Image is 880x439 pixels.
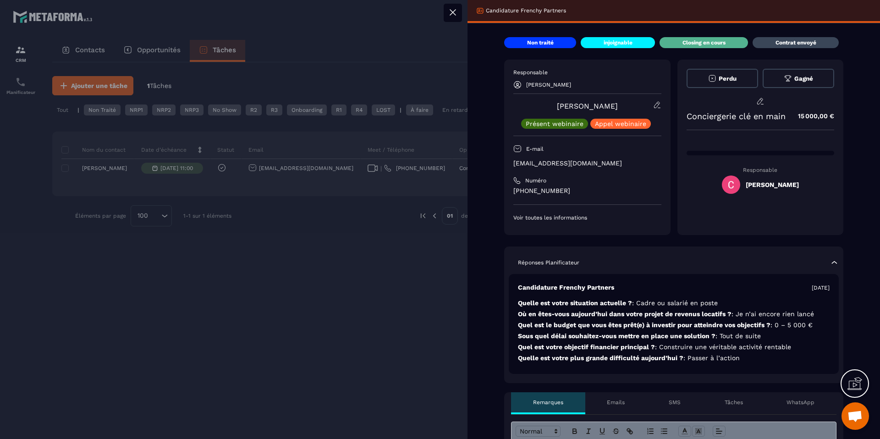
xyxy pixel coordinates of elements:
span: : Passer à l’action [683,354,740,362]
p: Contrat envoyé [775,39,816,46]
p: Réponses Planificateur [518,259,579,266]
p: [EMAIL_ADDRESS][DOMAIN_NAME] [513,159,661,168]
p: Closing en cours [682,39,726,46]
p: SMS [669,399,681,406]
p: Tâches [725,399,743,406]
button: Gagné [763,69,834,88]
p: Quelle est votre situation actuelle ? [518,299,830,307]
p: Candidature Frenchy Partners [486,7,566,14]
p: [DATE] [812,284,830,291]
p: E-mail [526,145,544,153]
p: Responsable [687,167,835,173]
p: [PHONE_NUMBER] [513,187,661,195]
p: Non traité [527,39,554,46]
p: 15 000,00 € [789,107,834,125]
p: Responsable [513,69,661,76]
span: : 0 – 5 000 € [770,321,813,329]
p: Quel est votre objectif financier principal ? [518,343,830,351]
div: Ouvrir le chat [841,402,869,430]
span: Gagné [794,75,813,82]
p: Remarques [533,399,563,406]
p: injoignable [604,39,632,46]
p: Présent webinaire [526,121,583,127]
p: Appel webinaire [595,121,646,127]
p: Numéro [525,177,546,184]
p: Candidature Frenchy Partners [518,283,614,292]
h5: [PERSON_NAME] [746,181,799,188]
p: Voir toutes les informations [513,214,661,221]
p: Quel est le budget que vous êtes prêt(e) à investir pour atteindre vos objectifs ? [518,321,830,329]
p: Où en êtes-vous aujourd’hui dans votre projet de revenus locatifs ? [518,310,830,318]
button: Perdu [687,69,758,88]
span: : Tout de suite [715,332,761,340]
p: WhatsApp [786,399,814,406]
p: [PERSON_NAME] [526,82,571,88]
p: Quelle est votre plus grande difficulté aujourd’hui ? [518,354,830,362]
span: : Cadre ou salarié en poste [632,299,718,307]
p: Sous quel délai souhaitez-vous mettre en place une solution ? [518,332,830,340]
p: Conciergerie clé en main [687,111,786,121]
span: Perdu [719,75,737,82]
span: : Je n’ai encore rien lancé [731,310,814,318]
a: [PERSON_NAME] [557,102,618,110]
p: Emails [607,399,625,406]
span: : Construire une véritable activité rentable [655,343,791,351]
